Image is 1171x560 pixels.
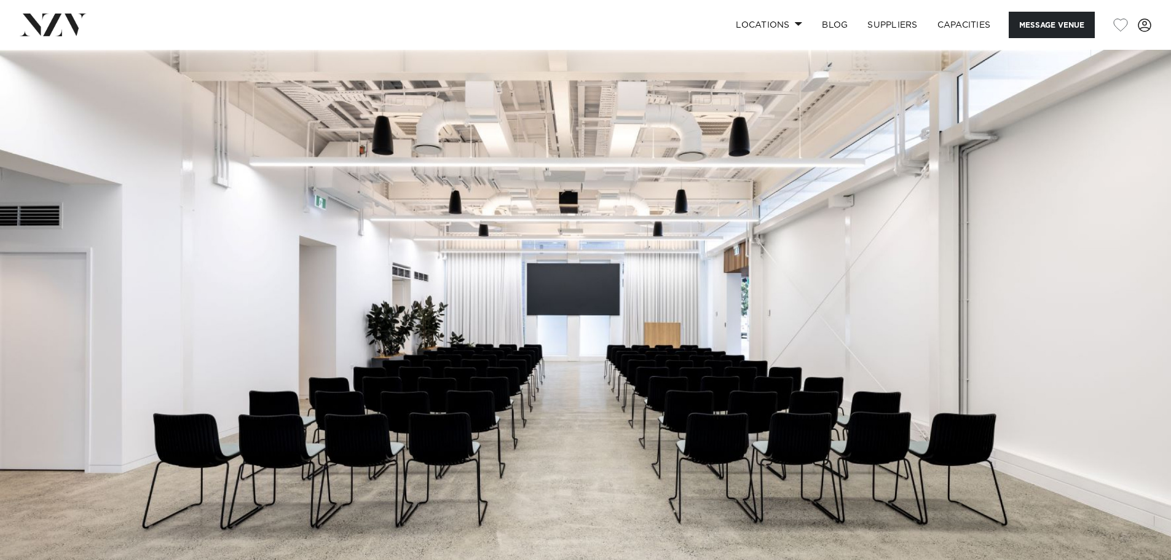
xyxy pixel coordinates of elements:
a: BLOG [812,12,858,38]
a: Capacities [928,12,1001,38]
button: Message Venue [1009,12,1095,38]
a: SUPPLIERS [858,12,927,38]
img: nzv-logo.png [20,14,87,36]
a: Locations [726,12,812,38]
